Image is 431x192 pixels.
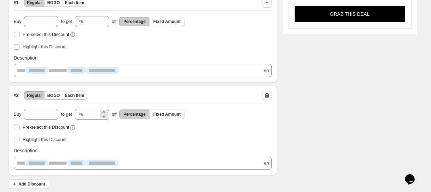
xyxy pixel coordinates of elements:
[112,18,117,25] span: off
[18,181,45,187] span: Add Discount
[61,111,72,118] span: to get
[14,54,38,61] span: Description
[27,93,42,98] span: Regular
[123,112,146,117] span: Percentage
[61,18,72,25] span: to get
[14,18,21,25] span: Buy
[264,160,269,167] span: en
[123,19,146,24] span: Percentage
[14,92,18,99] span: # 2
[14,111,21,118] span: Buy
[149,110,185,119] button: Fixed Amount
[402,165,424,185] iframe: chat widget
[153,19,181,24] span: Fixed Amount
[119,17,150,26] button: Percentage
[119,110,150,119] button: Percentage
[23,125,69,130] span: Pre-select this Discount
[153,112,181,117] span: Fixed Amount
[23,44,67,49] span: Highlight this Discount
[44,91,63,100] button: BOGO
[62,91,87,100] button: Each Item
[47,93,60,98] span: BOGO
[14,147,38,154] span: Description
[149,17,185,26] button: Fixed Amount
[23,32,69,37] span: Pre-select this Discount
[65,93,84,98] span: Each Item
[23,137,67,142] span: Highlight this Discount
[8,179,49,189] button: Add Discount
[79,18,83,25] div: %
[295,6,405,22] button: GRAB THIS DEAL
[24,91,45,100] button: Regular
[264,67,269,74] span: en
[112,111,117,118] span: off
[79,111,83,118] div: %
